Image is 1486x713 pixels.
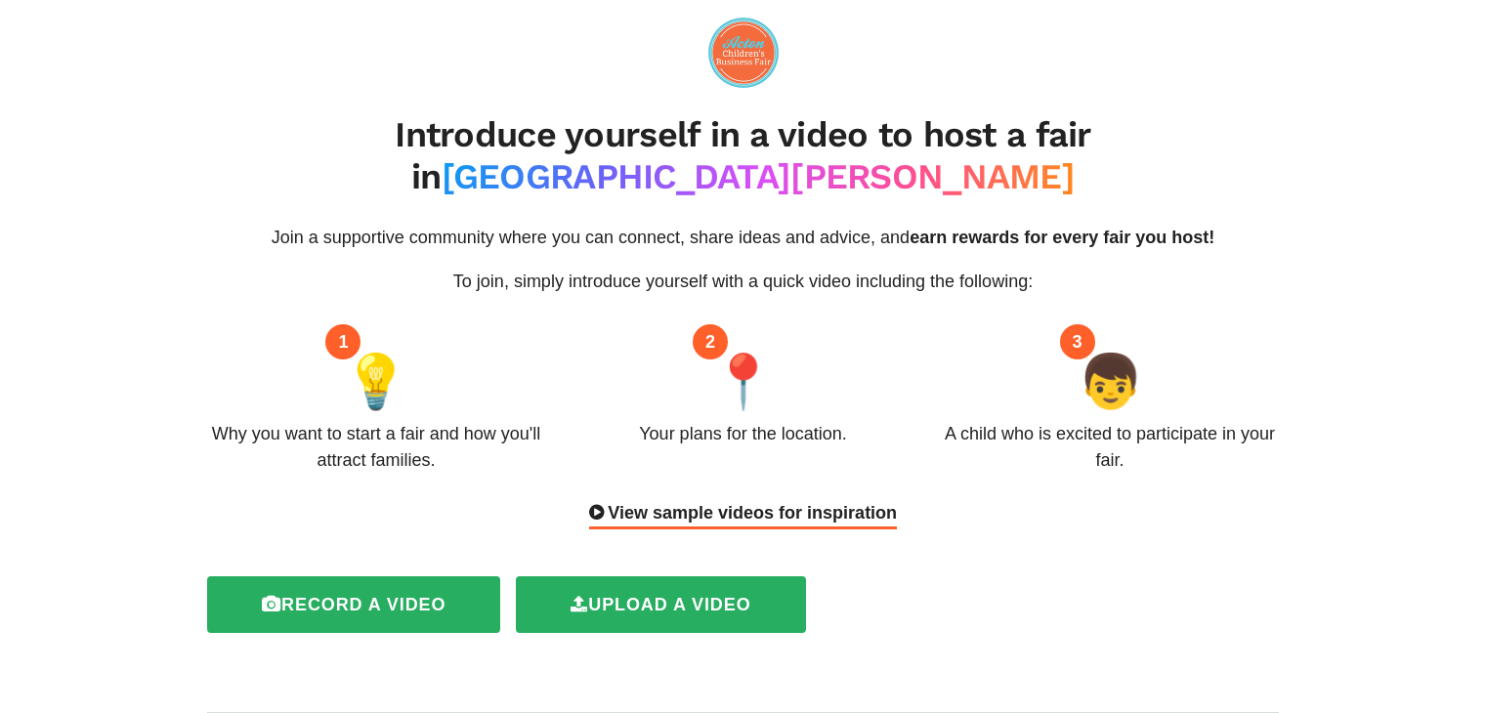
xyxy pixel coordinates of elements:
div: View sample videos for inspiration [589,500,897,529]
label: Record a video [207,576,500,633]
h2: Introduce yourself in a video to host a fair in [207,114,1279,198]
div: Your plans for the location. [639,421,846,447]
span: 📍 [710,342,776,421]
p: To join, simply introduce yourself with a quick video including the following: [207,269,1279,295]
div: 1 [325,324,361,359]
span: [GEOGRAPHIC_DATA][PERSON_NAME] [442,156,1075,197]
p: Join a supportive community where you can connect, share ideas and advice, and [207,225,1279,251]
span: 👦 [1078,342,1143,421]
label: Upload a video [516,576,805,633]
span: 💡 [343,342,408,421]
div: Why you want to start a fair and how you'll attract families. [207,421,545,474]
div: 2 [693,324,728,359]
div: A child who is excited to participate in your fair. [941,421,1279,474]
img: logo-09e7f61fd0461591446672a45e28a4aa4e3f772ea81a4ddf9c7371a8bcc222a1.png [708,18,779,88]
div: 3 [1060,324,1095,359]
span: earn rewards for every fair you host! [910,228,1214,247]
